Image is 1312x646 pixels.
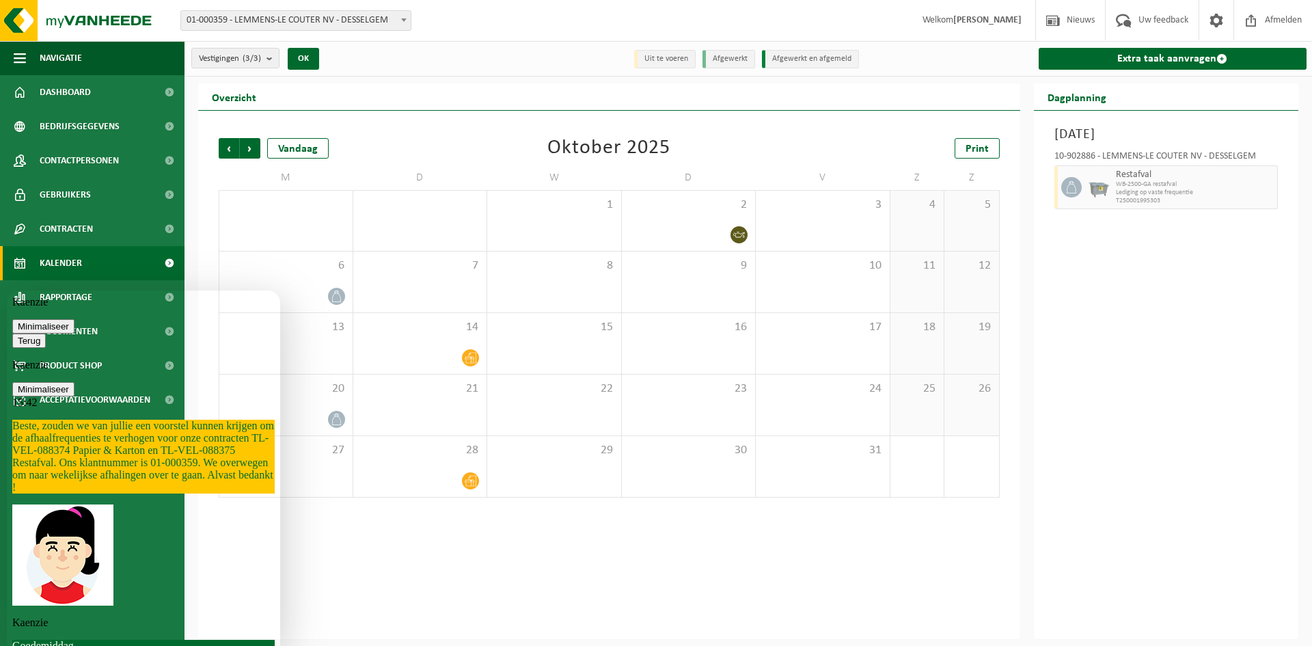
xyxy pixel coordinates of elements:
a: Print [955,138,1000,159]
span: Rapportage [40,280,92,314]
span: 4 [897,198,938,213]
span: Dashboard [40,75,91,109]
button: OK [288,48,319,70]
td: D [353,165,488,190]
span: Navigatie [40,41,82,75]
span: Restafval [1116,170,1274,180]
span: 22 [494,381,614,396]
span: Goedemiddag, [5,349,70,361]
span: 01-000359 - LEMMENS-LE COUTER NV - DESSELGEM [181,11,411,30]
button: Vestigingen(3/3) [191,48,279,68]
span: 17 [763,320,883,335]
td: Z [944,165,999,190]
iframe: chat widget [7,291,280,646]
li: Afgewerkt en afgemeld [762,50,859,68]
a: Extra taak aanvragen [1039,48,1307,70]
span: 20 [226,381,346,396]
span: Kalender [40,246,82,280]
span: 19 [951,320,992,335]
h2: Overzicht [198,83,270,110]
span: 27 [226,443,346,458]
img: WB-2500-GAL-GY-01 [1089,177,1109,198]
div: 10-902886 - LEMMENS-LE COUTER NV - DESSELGEM [1054,152,1279,165]
span: 25 [897,381,938,396]
td: Z [890,165,945,190]
span: Volgende [240,138,260,159]
td: W [487,165,622,190]
span: 21 [360,381,480,396]
span: 26 [951,381,992,396]
span: Vorige [219,138,239,159]
count: (3/3) [243,54,261,63]
div: Vandaag [267,138,329,159]
span: 16 [629,320,749,335]
li: Uit te voeren [634,50,696,68]
td: D [622,165,756,190]
span: 23 [629,381,749,396]
span: 30 [629,443,749,458]
span: Contactpersonen [40,144,119,178]
span: Print [966,144,989,154]
span: 31 [763,443,883,458]
span: T250001995303 [1116,197,1274,205]
span: WB-2500-GA restafval [1116,180,1274,189]
span: 7 [360,258,480,273]
span: 5 [951,198,992,213]
span: 14 [360,320,480,335]
span: 10 [763,258,883,273]
span: 11 [897,258,938,273]
div: Oktober 2025 [547,138,670,159]
span: 1 [494,198,614,213]
span: 29 [494,443,614,458]
strong: [PERSON_NAME] [953,15,1022,25]
span: Contracten [40,212,93,246]
h3: [DATE] [1054,124,1279,145]
span: 9 [629,258,749,273]
span: 13 [226,320,346,335]
span: Vestigingen [199,49,261,69]
h2: Dagplanning [1034,83,1120,110]
span: 2 [629,198,749,213]
td: M [219,165,353,190]
span: 8 [494,258,614,273]
span: Gebruikers [40,178,91,212]
span: 12 [951,258,992,273]
span: 6 [226,258,346,273]
span: 24 [763,381,883,396]
span: Bedrijfsgegevens [40,109,120,144]
span: 3 [763,198,883,213]
span: 18 [897,320,938,335]
td: V [756,165,890,190]
span: 28 [360,443,480,458]
span: Lediging op vaste frequentie [1116,189,1274,197]
span: 15 [494,320,614,335]
li: Afgewerkt [702,50,755,68]
span: 01-000359 - LEMMENS-LE COUTER NV - DESSELGEM [180,10,411,31]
